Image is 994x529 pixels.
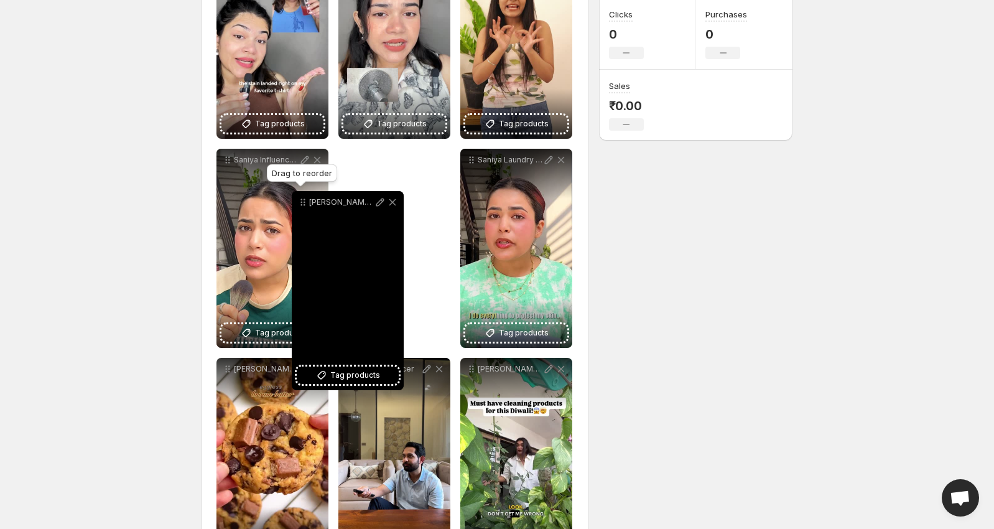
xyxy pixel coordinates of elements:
p: ₹0.00 [609,98,644,113]
h3: Purchases [705,8,747,21]
h3: Sales [609,80,630,92]
div: Saniya Influencer All Surface BambooTag products [216,149,328,348]
h3: Clicks [609,8,633,21]
p: Saniya Laundry Fabric Duo [478,155,542,165]
button: Tag products [465,115,567,133]
p: 0 [609,27,644,42]
p: [PERSON_NAME] Influencer Dishwashing Liquid [234,364,299,374]
div: Saniya Laundry Fabric DuoTag products [460,149,572,348]
button: Tag products [465,324,567,342]
p: [PERSON_NAME] Influencer New [478,364,542,374]
span: Tag products [377,118,427,130]
p: [PERSON_NAME] Influencer Bamboo Towel [309,197,374,207]
button: Tag products [297,367,399,384]
span: Tag products [330,369,380,382]
button: Tag products [221,324,323,342]
span: Tag products [499,118,549,130]
span: Tag products [255,118,305,130]
button: Tag products [343,115,445,133]
p: Saniya Influencer All Surface Bamboo [234,155,299,165]
div: Open chat [942,479,979,517]
div: [PERSON_NAME] Influencer Bamboo TowelTag products [292,191,404,390]
p: 0 [705,27,747,42]
button: Tag products [221,115,323,133]
span: Tag products [499,327,549,339]
span: Tag products [255,327,305,339]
